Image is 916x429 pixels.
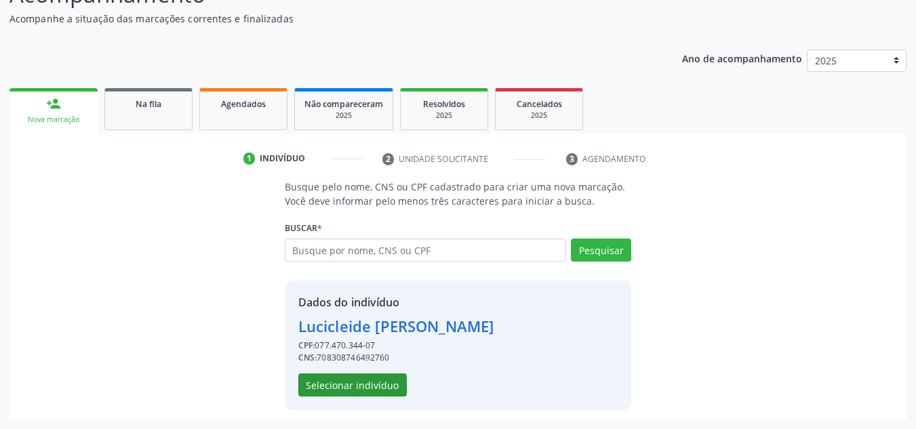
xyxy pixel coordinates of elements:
div: Dados do indivíduo [298,294,494,310]
button: Pesquisar [571,239,631,262]
p: Acompanhe a situação das marcações correntes e finalizadas [9,12,637,26]
p: Ano de acompanhamento [682,49,802,66]
input: Busque por nome, CNS ou CPF [285,239,567,262]
label: Buscar [285,218,322,239]
div: 2025 [505,110,573,121]
span: Cancelados [517,98,562,110]
div: Nova marcação [19,115,88,125]
div: 2025 [410,110,478,121]
div: 1 [243,152,256,165]
span: Não compareceram [304,98,383,110]
div: Lucicleide [PERSON_NAME] [298,315,494,338]
div: 077.470.344-07 [298,340,494,352]
span: CPF: [298,340,315,351]
div: person_add [46,96,61,111]
p: Busque pelo nome, CNS ou CPF cadastrado para criar uma nova marcação. Você deve informar pelo men... [285,180,632,208]
span: Agendados [221,98,266,110]
span: CNS: [298,352,317,363]
span: Resolvidos [423,98,465,110]
span: Na fila [136,98,161,110]
button: Selecionar indivíduo [298,373,407,396]
div: 708308746492760 [298,352,494,364]
div: 2025 [304,110,383,121]
div: Indivíduo [260,152,305,165]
